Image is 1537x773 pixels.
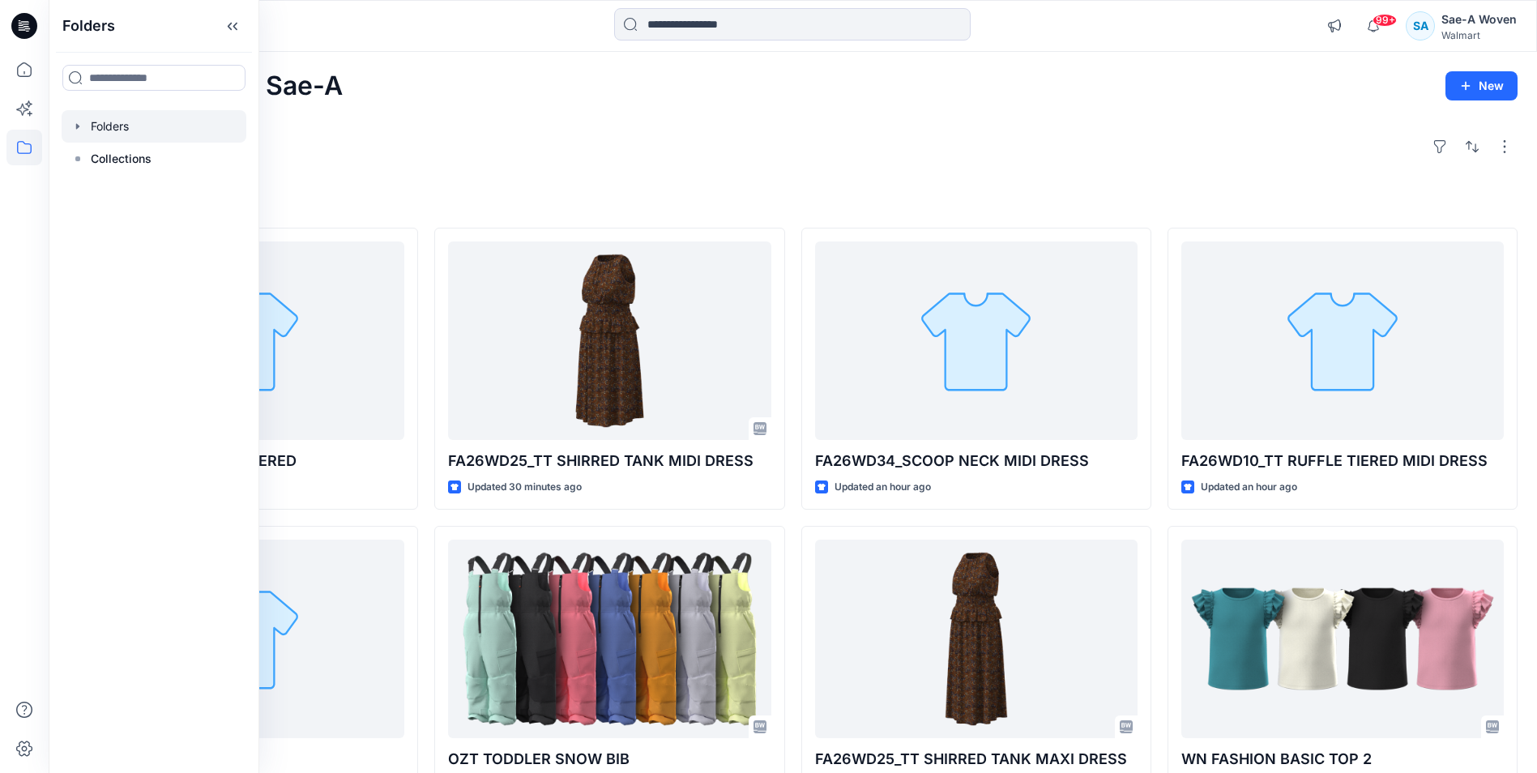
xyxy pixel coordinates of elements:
[835,479,931,496] p: Updated an hour ago
[1181,450,1504,472] p: FA26WD10_TT RUFFLE TIERED MIDI DRESS
[1441,10,1517,29] div: Sae-A Woven
[91,149,152,169] p: Collections
[68,192,1518,211] h4: Styles
[448,450,771,472] p: FA26WD25_TT SHIRRED TANK MIDI DRESS
[448,748,771,771] p: OZT TODDLER SNOW BIB
[1445,71,1518,100] button: New
[448,540,771,738] a: OZT TODDLER SNOW BIB
[1373,14,1397,27] span: 99+
[1181,241,1504,440] a: FA26WD10_TT RUFFLE TIERED MIDI DRESS
[1441,29,1517,41] div: Walmart
[815,241,1138,440] a: FA26WD34_SCOOP NECK MIDI DRESS
[1406,11,1435,41] div: SA
[468,479,582,496] p: Updated 30 minutes ago
[1181,540,1504,738] a: WN FASHION BASIC TOP 2
[448,241,771,440] a: FA26WD25_TT SHIRRED TANK MIDI DRESS
[815,540,1138,738] a: FA26WD25_TT SHIRRED TANK MAXI DRESS
[815,450,1138,472] p: FA26WD34_SCOOP NECK MIDI DRESS
[1201,479,1297,496] p: Updated an hour ago
[1181,748,1504,771] p: WN FASHION BASIC TOP 2
[815,748,1138,771] p: FA26WD25_TT SHIRRED TANK MAXI DRESS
